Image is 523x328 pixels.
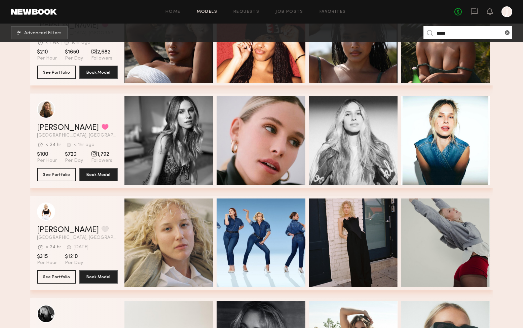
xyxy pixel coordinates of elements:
span: Per Day [65,56,83,62]
span: Per Hour [37,260,57,266]
a: Job Posts [275,10,303,14]
button: Book Model [79,66,118,79]
a: [PERSON_NAME] [37,226,99,234]
span: Per Day [65,158,83,164]
button: Book Model [79,270,118,284]
a: Home [165,10,181,14]
span: $1210 [65,253,83,260]
button: See Portfolio [37,66,76,79]
span: [GEOGRAPHIC_DATA], [GEOGRAPHIC_DATA] [37,235,118,240]
span: Per Hour [37,158,57,164]
span: $1650 [65,49,83,56]
span: $315 [37,253,57,260]
span: 1,792 [91,151,112,158]
span: Followers [91,56,112,62]
div: < 1hr ago [74,143,95,147]
span: [GEOGRAPHIC_DATA], [GEOGRAPHIC_DATA] [37,133,118,138]
span: Per Hour [37,56,57,62]
span: $720 [65,151,83,158]
a: Favorites [320,10,346,14]
span: Followers [91,158,112,164]
span: 2,682 [91,49,112,56]
div: [DATE] [74,245,88,250]
button: See Portfolio [37,270,76,284]
a: Models [197,10,217,14]
button: Book Model [79,168,118,181]
a: [PERSON_NAME] [37,124,99,132]
div: 10hr ago [71,40,90,45]
a: Requests [233,10,259,14]
button: Advanced Filters [11,26,68,39]
div: < 1 wk [45,40,59,45]
span: $100 [37,151,57,158]
span: Advanced Filters [24,31,62,36]
span: Per Day [65,260,83,266]
div: < 24 hr [45,143,61,147]
div: < 24 hr [45,245,61,250]
span: $210 [37,49,57,56]
button: See Portfolio [37,168,76,181]
a: J [501,6,512,17]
